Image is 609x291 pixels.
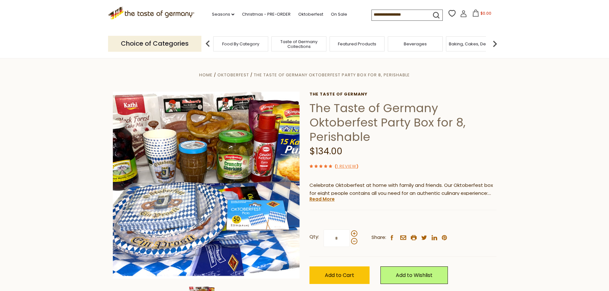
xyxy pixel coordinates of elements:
[298,11,323,18] a: Oktoberfest
[324,229,350,247] input: Qty:
[337,163,356,170] a: 1 Review
[309,145,342,157] span: $134.00
[371,234,386,241] span: Share:
[309,181,496,197] p: Celebrate Oktoberfest at home with family and friends. Our Oktoberfest box for eight people conta...
[201,37,214,50] img: previous arrow
[199,72,213,78] a: Home
[380,266,448,284] a: Add to Wishlist
[325,272,354,279] span: Add to Cart
[217,72,249,78] a: Oktoberfest
[309,266,370,284] button: Add to Cart
[212,11,234,18] a: Seasons
[309,233,319,241] strong: Qty:
[309,101,496,144] h1: The Taste of Germany Oktoberfest Party Box for 8, Perishable
[222,42,259,46] a: Food By Category
[449,42,498,46] a: Baking, Cakes, Desserts
[480,11,491,16] span: $0.00
[108,36,201,51] p: Choice of Categories
[331,11,347,18] a: On Sale
[338,42,376,46] a: Featured Products
[113,92,300,279] img: The Taste of Germany Oktoberfest Party Box for 8, Perishable
[273,39,324,49] a: Taste of Germany Collections
[309,92,496,97] a: The Taste of Germany
[309,196,335,202] a: Read More
[468,10,496,19] button: $0.00
[335,163,358,169] span: ( )
[488,37,501,50] img: next arrow
[242,11,291,18] a: Christmas - PRE-ORDER
[254,72,410,78] a: The Taste of Germany Oktoberfest Party Box for 8, Perishable
[404,42,427,46] a: Beverages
